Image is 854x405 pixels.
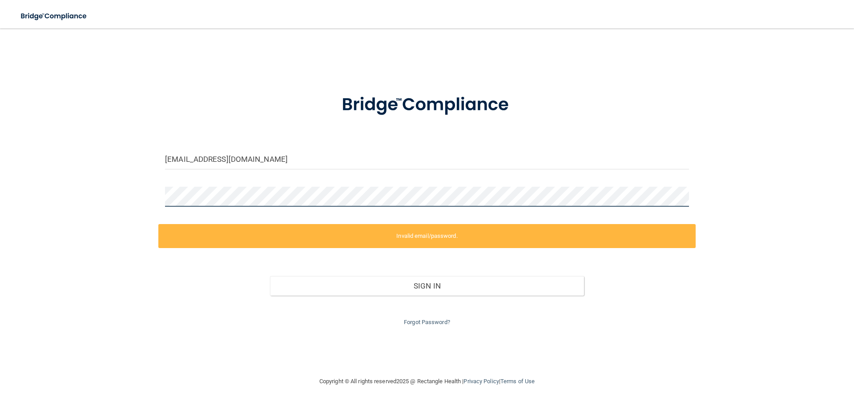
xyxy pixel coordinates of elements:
div: Copyright © All rights reserved 2025 @ Rectangle Health | | [265,367,589,396]
iframe: Drift Widget Chat Controller [700,342,843,377]
img: bridge_compliance_login_screen.278c3ca4.svg [323,82,531,128]
button: Sign In [270,276,584,296]
img: bridge_compliance_login_screen.278c3ca4.svg [13,7,95,25]
a: Privacy Policy [463,378,499,385]
label: Invalid email/password. [158,224,696,248]
input: Email [165,149,689,169]
a: Terms of Use [500,378,535,385]
a: Forgot Password? [404,319,450,325]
